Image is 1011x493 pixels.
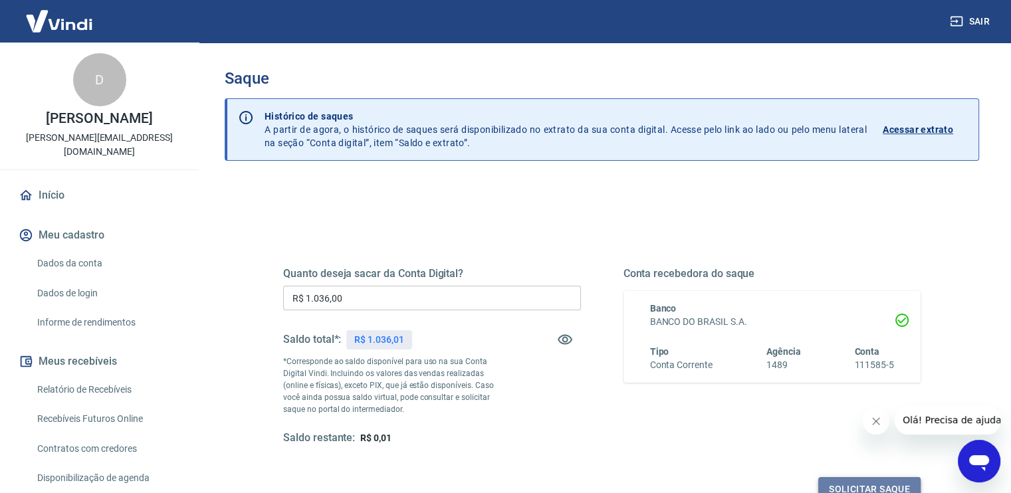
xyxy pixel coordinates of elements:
h6: BANCO DO BRASIL S.A. [650,315,895,329]
a: Acessar extrato [883,110,968,149]
span: Olá! Precisa de ajuda? [8,9,112,20]
p: Histórico de saques [265,110,867,123]
h6: 1489 [766,358,801,372]
iframe: Botão para abrir a janela de mensagens [958,440,1000,482]
h6: Conta Corrente [650,358,713,372]
a: Contratos com credores [32,435,183,462]
button: Meu cadastro [16,221,183,250]
a: Recebíveis Futuros Online [32,405,183,433]
h5: Saldo restante: [283,431,355,445]
h5: Quanto deseja sacar da Conta Digital? [283,267,581,280]
span: Banco [650,303,677,314]
h5: Saldo total*: [283,333,341,346]
iframe: Fechar mensagem [863,408,889,435]
h3: Saque [225,69,979,88]
div: D [73,53,126,106]
a: Informe de rendimentos [32,309,183,336]
span: Agência [766,346,801,357]
p: [PERSON_NAME] [46,112,152,126]
button: Meus recebíveis [16,347,183,376]
h5: Conta recebedora do saque [623,267,921,280]
span: Conta [854,346,879,357]
a: Relatório de Recebíveis [32,376,183,403]
iframe: Mensagem da empresa [895,405,1000,435]
p: R$ 1.036,01 [354,333,403,347]
a: Disponibilização de agenda [32,464,183,492]
p: A partir de agora, o histórico de saques será disponibilizado no extrato da sua conta digital. Ac... [265,110,867,149]
p: Acessar extrato [883,123,953,136]
a: Dados de login [32,280,183,307]
button: Sair [947,9,995,34]
span: R$ 0,01 [360,433,392,443]
a: Dados da conta [32,250,183,277]
p: [PERSON_NAME][EMAIL_ADDRESS][DOMAIN_NAME] [11,131,188,159]
p: *Corresponde ao saldo disponível para uso na sua Conta Digital Vindi. Incluindo os valores das ve... [283,355,506,415]
a: Início [16,181,183,210]
h6: 111585-5 [854,358,894,372]
img: Vindi [16,1,102,41]
span: Tipo [650,346,669,357]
